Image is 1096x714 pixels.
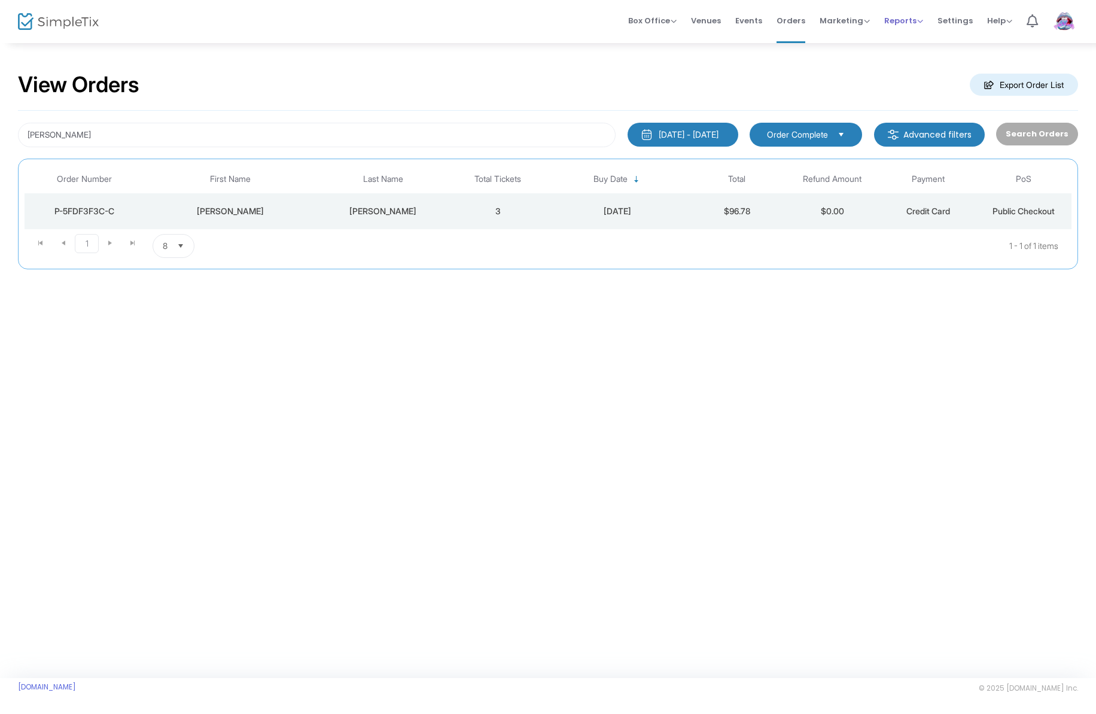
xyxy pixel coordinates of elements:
div: Pokorny [319,205,447,217]
span: Last Name [363,174,403,184]
button: Select [833,128,850,141]
m-button: Export Order List [970,74,1078,96]
span: Credit Card [906,206,950,216]
span: Help [987,15,1012,26]
span: Order Number [57,174,112,184]
span: Orders [777,5,805,36]
span: 8 [163,240,168,252]
span: Marketing [820,15,870,26]
td: 3 [450,193,546,229]
span: Order Complete [767,129,828,141]
button: Select [172,235,189,257]
div: P-5FDF3F3C-C [28,205,141,217]
span: © 2025 [DOMAIN_NAME] Inc. [979,683,1078,693]
span: Events [735,5,762,36]
span: Page 1 [75,234,99,253]
span: Venues [691,5,721,36]
img: monthly [641,129,653,141]
span: First Name [210,174,251,184]
div: 9/18/2025 [549,205,686,217]
input: Search by name, email, phone, order number, ip address, or last 4 digits of card [18,123,616,147]
m-button: Advanced filters [874,123,985,147]
span: Settings [937,5,973,36]
div: Drew [147,205,313,217]
span: PoS [1016,174,1031,184]
span: Sortable [632,175,641,184]
th: Refund Amount [785,165,881,193]
td: $0.00 [785,193,881,229]
span: Payment [912,174,945,184]
img: filter [887,129,899,141]
button: [DATE] - [DATE] [628,123,738,147]
th: Total Tickets [450,165,546,193]
div: [DATE] - [DATE] [659,129,719,141]
kendo-pager-info: 1 - 1 of 1 items [313,234,1058,258]
span: Buy Date [593,174,628,184]
td: $96.78 [689,193,785,229]
span: Reports [884,15,923,26]
a: [DOMAIN_NAME] [18,682,76,692]
span: Box Office [628,15,677,26]
div: Data table [25,165,1071,229]
span: Public Checkout [993,206,1055,216]
h2: View Orders [18,72,139,98]
th: Total [689,165,785,193]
